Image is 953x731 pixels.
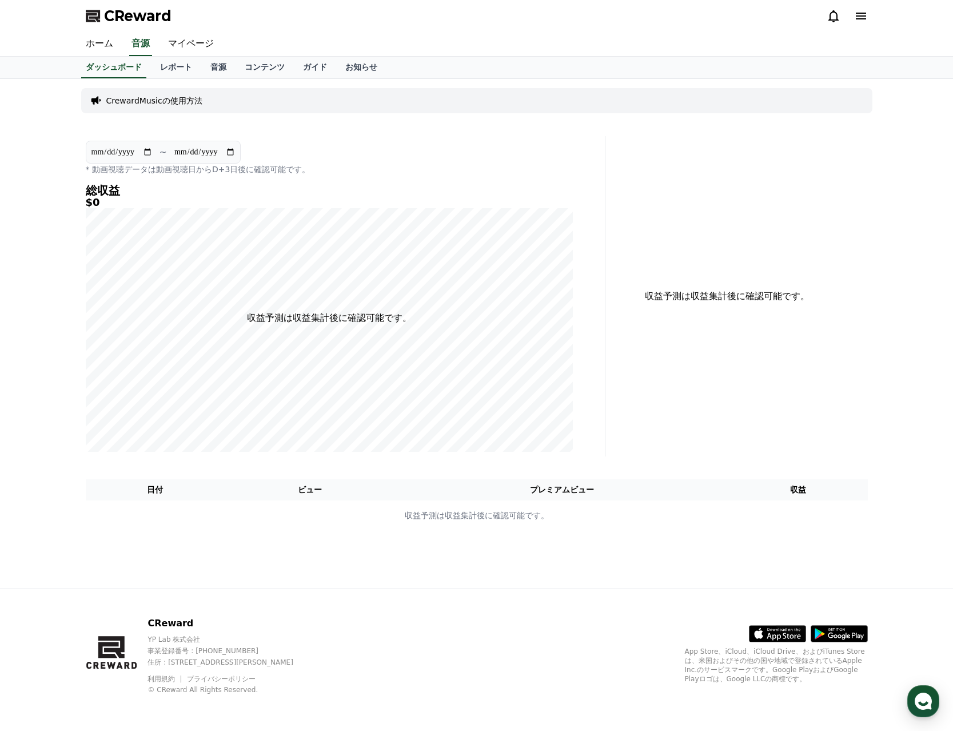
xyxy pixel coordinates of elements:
[396,479,729,500] th: プレミアムビュー
[160,145,167,159] p: ~
[729,479,868,500] th: 収益
[615,289,840,303] p: 収益予測は収益集計後に確認可能です。
[685,647,868,684] p: App Store、iCloud、iCloud Drive、およびiTunes Storeは、米国およびその他の国や地域で登録されているApple Inc.のサービスマークです。Google P...
[147,646,313,655] p: 事業登録番号 : [PHONE_NUMBER]
[86,510,867,522] p: 収益予測は収益集計後に確認可能です。
[336,57,386,78] a: お知らせ
[77,32,122,56] a: ホーム
[147,617,313,630] p: CReward
[147,685,313,694] p: © CReward All Rights Reserved.
[106,95,202,106] a: CrewardMusicの使用方法
[129,32,152,56] a: 音源
[86,184,573,197] h4: 総収益
[86,197,573,208] h5: $0
[151,57,201,78] a: レポート
[187,675,256,683] a: プライバシーポリシー
[236,57,294,78] a: コンテンツ
[86,164,573,175] p: * 動画視聴データは動画視聴日からD+3日後に確認可能です。
[247,311,412,325] p: 収益予測は収益集計後に確認可能です。
[147,635,313,644] p: YP Lab 株式会社
[104,7,172,25] span: CReward
[86,479,225,500] th: 日付
[224,479,396,500] th: ビュー
[86,7,172,25] a: CReward
[294,57,336,78] a: ガイド
[147,675,184,683] a: 利用規約
[201,57,236,78] a: 音源
[147,658,313,667] p: 住所 : [STREET_ADDRESS][PERSON_NAME]
[159,32,223,56] a: マイページ
[81,57,146,78] a: ダッシュボード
